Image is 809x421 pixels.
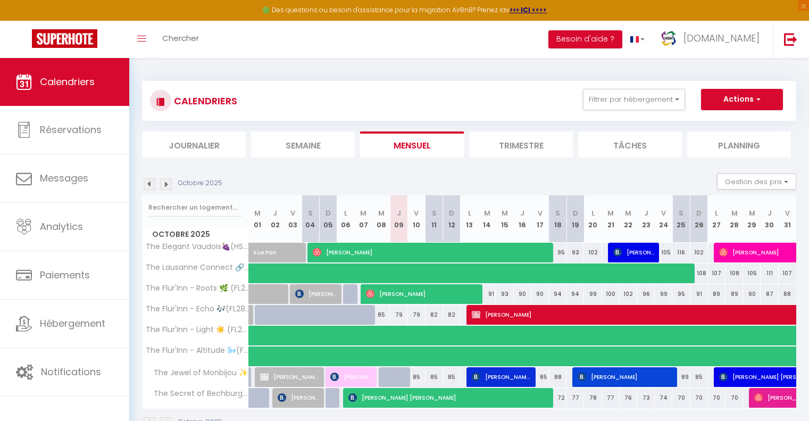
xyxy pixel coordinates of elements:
[337,195,355,243] th: 06
[510,5,547,14] a: >>> ICI <<<<
[319,195,337,243] th: 05
[690,284,708,304] div: 91
[566,388,584,408] div: 77
[266,195,284,243] th: 02
[32,29,97,48] img: Super Booking
[326,208,331,218] abbr: D
[40,317,105,330] span: Hébergement
[355,195,372,243] th: 07
[162,32,199,44] span: Chercher
[679,208,683,218] abbr: S
[514,284,531,304] div: 90
[549,367,566,387] div: 88
[672,388,690,408] div: 70
[478,284,496,304] div: 91
[144,284,251,292] span: The Flur'Inn - Roots 🌿 (FL28G0RE)
[360,131,464,158] li: Mensuel
[566,195,584,243] th: 19
[583,89,685,110] button: Filtrer par hébergement
[502,208,508,218] abbr: M
[366,284,477,304] span: [PERSON_NAME]
[672,195,690,243] th: 25
[768,208,772,218] abbr: J
[273,208,277,218] abbr: J
[620,284,637,304] div: 102
[397,208,401,218] abbr: J
[555,208,560,218] abbr: S
[330,367,371,387] span: [PERSON_NAME]
[284,195,302,243] th: 03
[407,367,425,387] div: 85
[407,305,425,325] div: 79
[426,305,443,325] div: 82
[549,284,566,304] div: 94
[672,284,690,304] div: 95
[725,284,743,304] div: 89
[308,208,313,218] abbr: S
[313,242,547,262] span: [PERSON_NAME]
[251,131,355,158] li: Semaine
[432,208,437,218] abbr: S
[302,195,319,243] th: 04
[549,388,566,408] div: 72
[144,305,251,313] span: The Flur'Inn - Echo 🎶(FL28G2MR)
[154,21,207,58] a: Chercher
[637,195,655,243] th: 23
[372,305,390,325] div: 85
[360,208,366,218] abbr: M
[584,388,602,408] div: 78
[40,268,90,282] span: Paiements
[655,243,672,262] div: 105
[478,195,496,243] th: 14
[496,284,513,304] div: 93
[637,388,655,408] div: 73
[743,284,761,304] div: 90
[731,208,738,218] abbr: M
[661,208,666,218] abbr: V
[548,30,622,48] button: Besoin d'aide ?
[253,237,327,257] span: Xue Pan
[40,171,88,185] span: Messages
[749,208,755,218] abbr: M
[144,367,251,379] span: The Jewel of Monbijou ✨
[708,195,725,243] th: 27
[144,388,251,400] span: The Secret of Bechburg 🏰
[607,208,614,218] abbr: M
[461,195,478,243] th: 13
[761,284,778,304] div: 87
[584,284,602,304] div: 99
[390,305,407,325] div: 79
[584,243,602,262] div: 102
[514,195,531,243] th: 16
[549,243,566,262] div: 95
[178,178,222,188] p: Octobre 2025
[573,208,578,218] abbr: D
[144,326,251,334] span: The Flur'Inn - Light ☀️ (FL28G2LI)
[443,367,461,387] div: 85
[715,208,718,218] abbr: L
[653,21,773,58] a: ... [DOMAIN_NAME]
[717,174,796,189] button: Gestion des prix
[672,243,690,262] div: 116
[469,131,573,158] li: Trimestre
[278,387,319,408] span: [PERSON_NAME]
[538,208,543,218] abbr: V
[443,305,461,325] div: 82
[254,208,261,218] abbr: M
[578,131,682,158] li: Tâches
[725,388,743,408] div: 70
[484,208,490,218] abbr: M
[672,367,690,387] div: 89
[566,243,584,262] div: 93
[142,131,246,158] li: Journalier
[144,263,251,271] span: The Lausanne Connect 🔗 (HSH [GEOGRAPHIC_DATA])
[472,367,530,387] span: [PERSON_NAME]
[620,388,637,408] div: 76
[625,208,631,218] abbr: M
[144,346,251,354] span: The Flur'Inn - Altitude 🌬️(FL28G3LI)
[696,208,702,218] abbr: D
[40,220,83,233] span: Analytics
[449,208,454,218] abbr: D
[784,32,797,46] img: logout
